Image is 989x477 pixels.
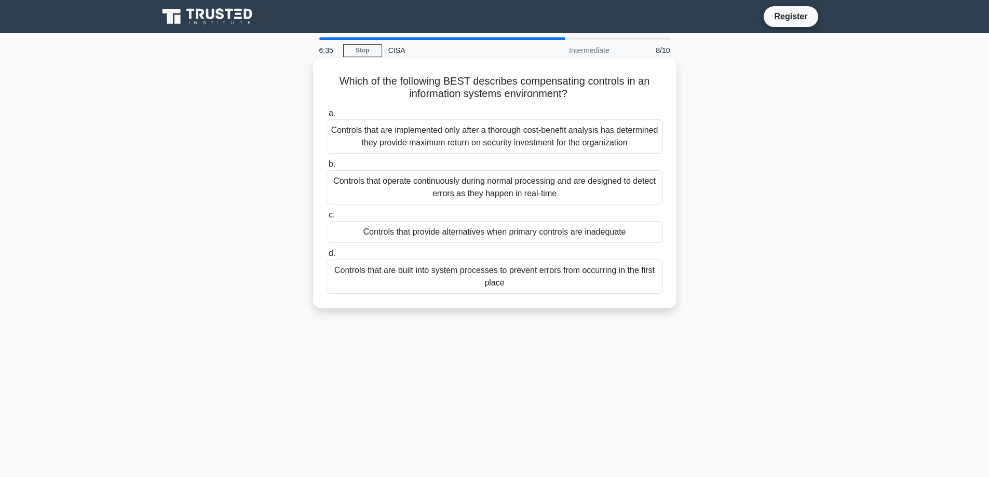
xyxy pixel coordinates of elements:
div: Controls that operate continuously during normal processing and are designed to detect errors as ... [327,170,663,205]
div: CISA [382,40,525,61]
div: Controls that are built into system processes to prevent errors from occurring in the first place [327,260,663,294]
div: Controls that are implemented only after a thorough cost-benefit analysis has determined they pro... [327,119,663,154]
a: Register [768,10,814,23]
span: c. [329,210,335,219]
h5: Which of the following BEST describes compensating controls in an information systems environment? [326,75,664,101]
div: 6:35 [313,40,343,61]
div: Controls that provide alternatives when primary controls are inadequate [327,221,663,243]
div: 8/10 [616,40,676,61]
span: d. [329,249,335,257]
span: b. [329,159,335,168]
a: Stop [343,44,382,57]
span: a. [329,108,335,117]
div: Intermediate [525,40,616,61]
